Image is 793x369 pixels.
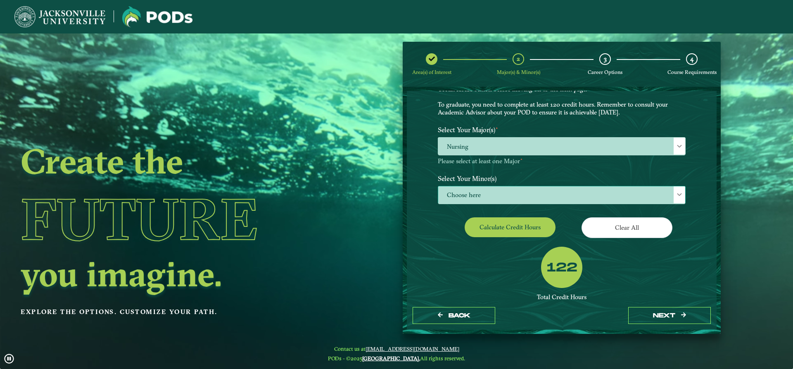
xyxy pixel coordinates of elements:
p: Choose your major(s) and minor(s) in the dropdown windows below to create a POD. This is your cha... [438,70,686,117]
label: Select Your Minor(s) [432,171,692,186]
span: Choose here [438,186,685,204]
h1: Future [21,181,336,257]
sup: ⋆ [520,156,523,162]
h2: you imagine. [21,257,336,291]
button: Back [413,307,495,324]
button: Clear All [582,217,672,238]
button: Calculate credit hours [465,217,556,237]
sup: ⋆ [495,125,499,131]
span: PODs - ©2025 All rights reserved. [328,355,465,362]
span: 2 [517,55,520,63]
span: Nursing [438,138,685,155]
span: 3 [604,55,607,63]
p: Explore the options. Customize your path. [21,306,336,318]
label: 122 [547,260,577,276]
span: Major(s) & Minor(s) [497,69,540,75]
p: Please select at least one Major [438,157,686,165]
span: Contact us at [328,345,465,352]
div: Total Credit Hours [438,293,686,301]
span: Career Options [588,69,622,75]
a: [EMAIL_ADDRESS][DOMAIN_NAME] [366,345,459,352]
span: 4 [690,55,693,63]
label: Select Your Major(s) [432,122,692,138]
a: [GEOGRAPHIC_DATA]. [362,355,420,362]
h2: Create the [21,144,336,179]
button: next [628,307,711,324]
span: Area(s) of Interest [412,69,451,75]
img: Jacksonville University logo [14,6,105,27]
img: Jacksonville University logo [122,6,192,27]
span: Back [449,312,470,319]
span: Course Requirements [667,69,717,75]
